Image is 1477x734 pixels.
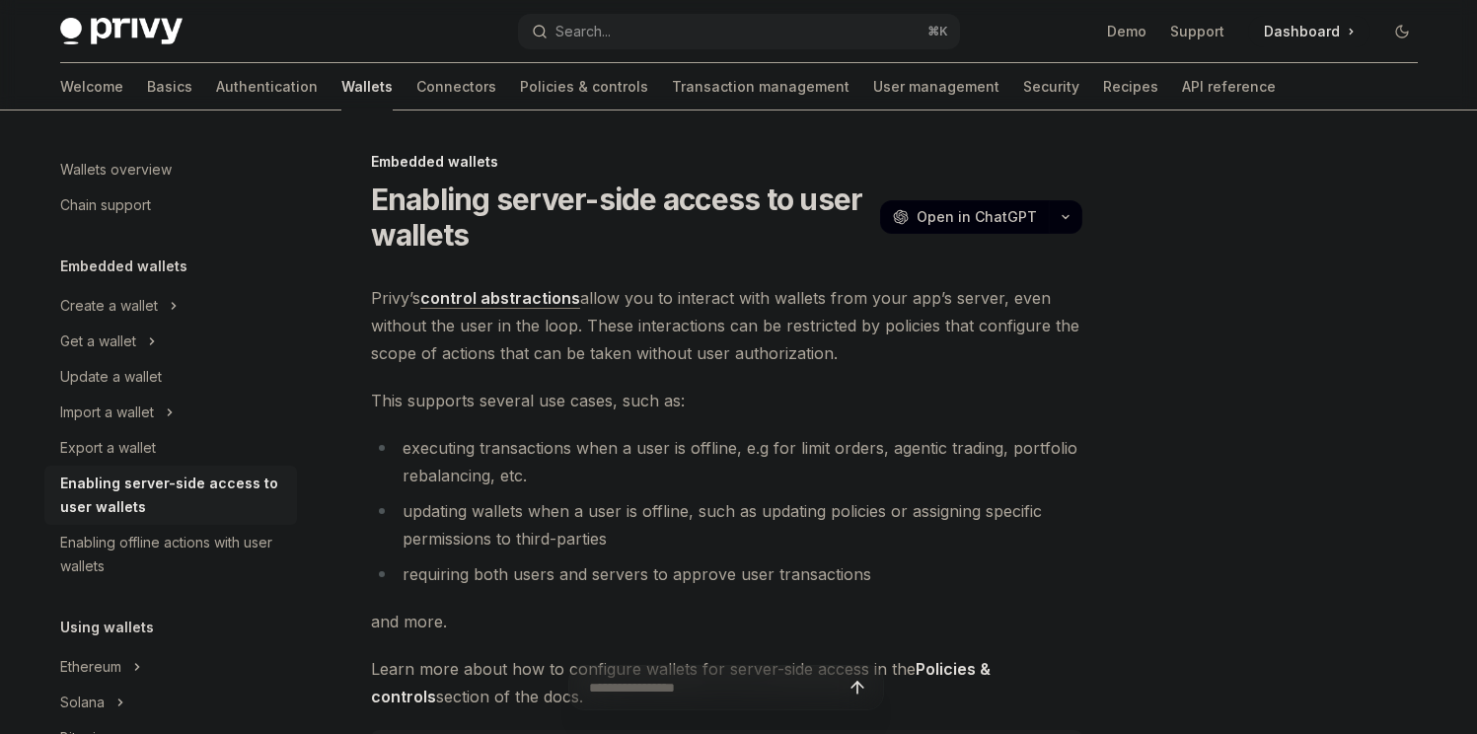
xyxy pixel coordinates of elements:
[44,685,297,720] button: Toggle Solana section
[1103,63,1158,110] a: Recipes
[44,395,297,430] button: Toggle Import a wallet section
[1248,16,1370,47] a: Dashboard
[1264,22,1340,41] span: Dashboard
[1386,16,1418,47] button: Toggle dark mode
[371,497,1082,552] li: updating wallets when a user is offline, such as updating policies or assigning specific permissi...
[518,14,960,49] button: Open search
[420,288,580,309] a: control abstractions
[1107,22,1146,41] a: Demo
[44,649,297,685] button: Toggle Ethereum section
[371,284,1082,367] span: Privy’s allow you to interact with wallets from your app’s server, even without the user in the l...
[60,158,172,182] div: Wallets overview
[60,193,151,217] div: Chain support
[371,608,1082,635] span: and more.
[371,182,872,253] h1: Enabling server-side access to user wallets
[60,294,158,318] div: Create a wallet
[60,330,136,353] div: Get a wallet
[60,436,156,460] div: Export a wallet
[555,20,611,43] div: Search...
[60,616,154,639] h5: Using wallets
[927,24,948,39] span: ⌘ K
[216,63,318,110] a: Authentication
[44,187,297,223] a: Chain support
[1023,63,1079,110] a: Security
[416,63,496,110] a: Connectors
[371,560,1082,588] li: requiring both users and servers to approve user transactions
[1170,22,1224,41] a: Support
[44,152,297,187] a: Wallets overview
[371,655,1082,710] span: Learn more about how to configure wallets for server-side access in the section of the docs.
[44,288,297,324] button: Toggle Create a wallet section
[371,434,1082,489] li: executing transactions when a user is offline, e.g for limit orders, agentic trading, portfolio r...
[60,18,183,45] img: dark logo
[371,152,1082,172] div: Embedded wallets
[1182,63,1276,110] a: API reference
[60,472,285,519] div: Enabling server-side access to user wallets
[44,359,297,395] a: Update a wallet
[844,674,871,701] button: Send message
[917,207,1037,227] span: Open in ChatGPT
[60,655,121,679] div: Ethereum
[672,63,849,110] a: Transaction management
[44,525,297,584] a: Enabling offline actions with user wallets
[341,63,393,110] a: Wallets
[60,255,187,278] h5: Embedded wallets
[60,401,154,424] div: Import a wallet
[880,200,1049,234] button: Open in ChatGPT
[589,666,844,709] input: Ask a question...
[60,365,162,389] div: Update a wallet
[44,324,297,359] button: Toggle Get a wallet section
[371,387,1082,414] span: This supports several use cases, such as:
[44,430,297,466] a: Export a wallet
[44,466,297,525] a: Enabling server-side access to user wallets
[520,63,648,110] a: Policies & controls
[60,531,285,578] div: Enabling offline actions with user wallets
[60,691,105,714] div: Solana
[873,63,999,110] a: User management
[147,63,192,110] a: Basics
[60,63,123,110] a: Welcome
